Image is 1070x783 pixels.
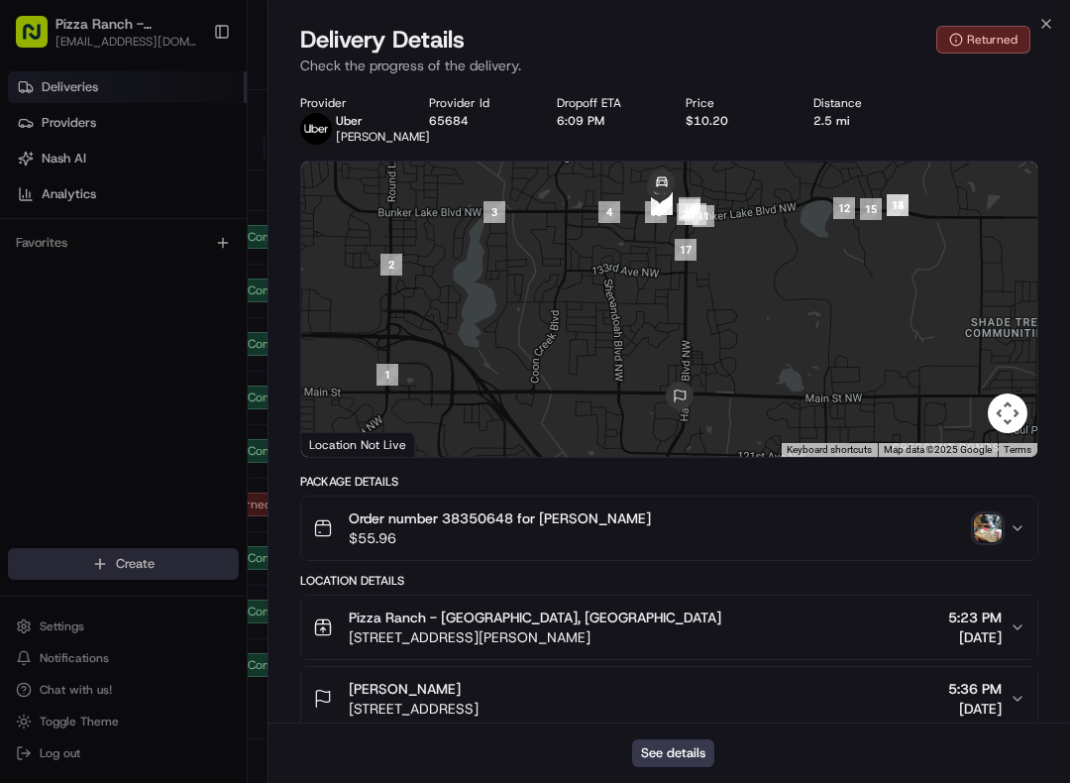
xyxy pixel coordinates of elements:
div: Start new chat [67,189,325,209]
a: Powered byPylon [140,335,240,351]
button: Returned [936,26,1030,54]
div: 6:09 PM [557,113,654,129]
button: Keyboard shortcuts [787,443,872,457]
div: 18 [671,189,708,227]
div: Price [686,95,783,111]
div: 19 [671,191,708,229]
span: [STREET_ADDRESS] [349,699,479,719]
button: Pizza Ranch - [GEOGRAPHIC_DATA], [GEOGRAPHIC_DATA][STREET_ADDRESS][PERSON_NAME]5:23 PM[DATE] [301,596,1037,659]
span: Delivery Details [300,24,465,56]
img: Nash [20,20,59,59]
div: Provider [300,95,397,111]
button: Order number 38350648 for [PERSON_NAME]$55.96photo_proof_of_delivery image [301,497,1037,560]
span: 5:23 PM [948,608,1002,627]
span: [PERSON_NAME] [336,129,430,145]
div: Location Details [300,573,1038,589]
span: Pylon [197,336,240,351]
span: Order number 38350648 for [PERSON_NAME] [349,508,651,528]
button: [PERSON_NAME][STREET_ADDRESS]5:36 PM[DATE] [301,667,1037,730]
span: Knowledge Base [40,287,152,307]
span: [PERSON_NAME] [349,679,461,699]
div: 16 [677,195,714,233]
button: See details [632,739,714,767]
span: [DATE] [948,627,1002,647]
div: 📗 [20,289,36,305]
span: 5:36 PM [948,679,1002,699]
span: [STREET_ADDRESS][PERSON_NAME] [349,627,721,647]
img: photo_proof_of_delivery image [974,514,1002,542]
span: API Documentation [187,287,318,307]
a: 💻API Documentation [160,280,326,315]
div: We're available if you need us! [67,209,251,225]
div: 11 [685,197,722,235]
div: 12 [825,189,863,227]
div: 2.5 mi [813,113,910,129]
span: [DATE] [948,699,1002,719]
div: 1 [369,356,406,393]
div: 14 [879,186,916,224]
div: Distance [813,95,910,111]
div: 15 [852,190,890,228]
span: $55.96 [349,528,651,548]
span: Map data ©2025 Google [884,444,992,455]
div: Provider Id [429,95,526,111]
div: 20 [669,195,706,233]
a: 📗Knowledge Base [12,280,160,315]
div: Package Details [300,474,1038,490]
span: Pizza Ranch - [GEOGRAPHIC_DATA], [GEOGRAPHIC_DATA] [349,608,721,627]
div: 17 [667,231,704,269]
a: Open this area in Google Maps (opens a new window) [306,431,372,457]
p: Check the progress of the delivery. [300,56,1038,75]
div: 10 [637,193,675,231]
img: 1736555255976-a54dd68f-1ca7-489b-9aae-adbdc363a1c4 [20,189,55,225]
a: Terms (opens in new tab) [1004,444,1031,455]
div: 4 [590,193,628,231]
button: Start new chat [337,195,361,219]
div: $10.20 [686,113,783,129]
button: Map camera controls [988,393,1027,433]
img: uber-new-logo.jpeg [300,113,332,145]
button: 65684 [429,113,469,129]
div: Dropoff ETA [557,95,654,111]
div: Location Not Live [301,432,415,457]
div: 💻 [167,289,183,305]
div: 3 [476,193,513,231]
div: 2 [373,246,410,283]
input: Clear [52,128,327,149]
img: Google [306,431,372,457]
span: Uber [336,113,363,129]
p: Welcome 👋 [20,79,361,111]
